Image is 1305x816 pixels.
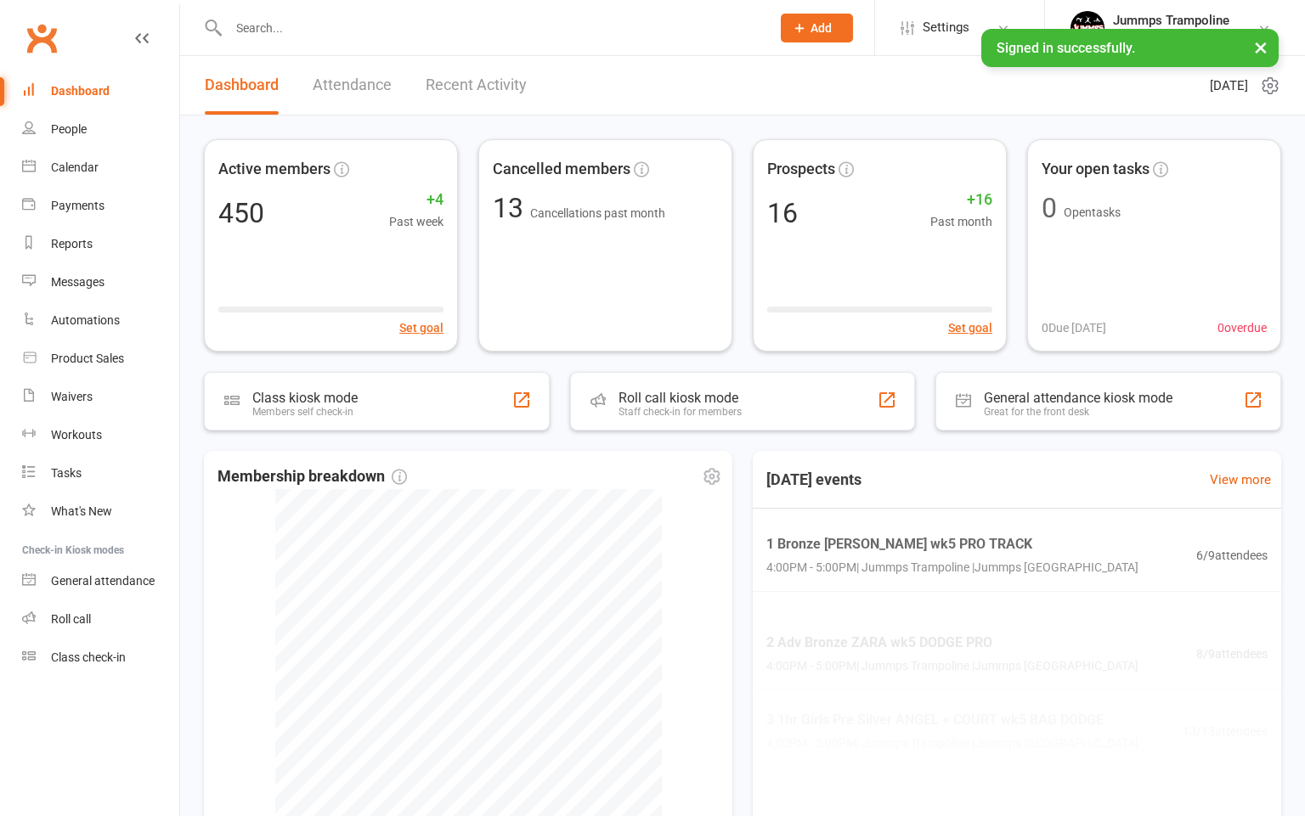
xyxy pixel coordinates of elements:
[22,600,179,639] a: Roll call
[51,313,120,327] div: Automations
[51,574,155,588] div: General attendance
[1210,470,1271,490] a: View more
[1042,194,1057,222] div: 0
[51,466,82,480] div: Tasks
[22,225,179,263] a: Reports
[51,428,102,442] div: Workouts
[22,72,179,110] a: Dashboard
[997,40,1135,56] span: Signed in successfully.
[766,632,1138,654] span: 2 Adv Bronze ZARA wk5 DODGE PRO
[930,188,992,212] span: +16
[389,188,443,212] span: +4
[22,378,179,416] a: Waivers
[22,301,179,340] a: Automations
[51,612,91,626] div: Roll call
[22,454,179,492] a: Tasks
[51,650,126,664] div: Class check-in
[948,318,992,337] button: Set goal
[766,709,1138,731] span: 3 1hr Girls Pre Silver ANGEL + COURT wk5 BAG DODGE
[22,639,179,677] a: Class kiosk mode
[51,199,105,212] div: Payments
[766,656,1138,675] span: 4:00PM - 5:00PM | Jummps Trampoline | Jummps [GEOGRAPHIC_DATA]
[399,318,443,337] button: Set goal
[218,200,264,227] div: 450
[1183,722,1268,740] span: 13 / 13 attendees
[619,406,742,418] div: Staff check-in for members
[930,212,992,231] span: Past month
[51,122,87,136] div: People
[22,416,179,454] a: Workouts
[530,206,665,220] span: Cancellations past month
[753,464,875,495] h3: [DATE] events
[426,56,527,115] a: Recent Activity
[766,559,1138,577] span: 4:00PM - 5:00PM | Jummps Trampoline | Jummps [GEOGRAPHIC_DATA]
[984,406,1172,418] div: Great for the front desk
[22,492,179,531] a: What's New
[252,390,358,406] div: Class kiosk mode
[1042,157,1150,182] span: Your open tasks
[252,406,358,418] div: Members self check-in
[923,8,969,47] span: Settings
[389,212,443,231] span: Past week
[766,533,1138,555] span: 1 Bronze [PERSON_NAME] wk5 PRO TRACK
[205,56,279,115] a: Dashboard
[767,157,835,182] span: Prospects
[51,160,99,174] div: Calendar
[781,14,853,42] button: Add
[1196,644,1268,663] span: 8 / 9 attendees
[766,734,1138,752] span: 4:00PM - 5:00PM | Jummps Trampoline | Jummps [GEOGRAPHIC_DATA]
[984,390,1172,406] div: General attendance kiosk mode
[493,192,530,224] span: 13
[1210,76,1248,96] span: [DATE]
[22,110,179,149] a: People
[22,149,179,187] a: Calendar
[1246,29,1276,65] button: ×
[22,187,179,225] a: Payments
[1071,11,1104,45] img: thumb_image1698795904.png
[1196,546,1268,565] span: 6 / 9 attendees
[313,56,392,115] a: Attendance
[619,390,742,406] div: Roll call kiosk mode
[1217,318,1267,337] span: 0 overdue
[767,200,798,227] div: 16
[1042,318,1106,337] span: 0 Due [DATE]
[51,275,105,289] div: Messages
[51,390,93,403] div: Waivers
[20,17,63,59] a: Clubworx
[218,157,330,182] span: Active members
[51,352,124,365] div: Product Sales
[1113,28,1257,43] div: Jummps Parkwood Pty Ltd
[811,21,832,35] span: Add
[223,16,759,40] input: Search...
[217,464,407,489] span: Membership breakdown
[22,263,179,301] a: Messages
[22,340,179,378] a: Product Sales
[51,84,110,98] div: Dashboard
[22,562,179,600] a: General attendance kiosk mode
[51,504,112,518] div: What's New
[51,237,93,250] div: Reports
[1113,13,1257,28] div: Jummps Trampoline
[493,157,630,182] span: Cancelled members
[1064,205,1121,219] span: Open tasks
